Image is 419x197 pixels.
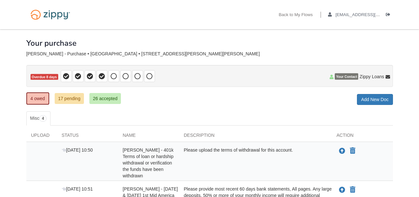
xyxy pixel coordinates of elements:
a: Back to My Flows [279,12,313,19]
a: 17 pending [55,93,84,104]
div: Action [332,132,393,142]
span: [DATE] 10:51 [62,186,93,192]
img: Logo [26,6,74,23]
button: Upload Andrea Reinhart - June & July 2025 1st Mid America CU statements - Transaction history fro... [338,186,346,194]
a: 4 owed [26,92,49,105]
button: Declare Andrea Reinhart - 401k Terms of loan or hardship withdrawal or verification the funds hav... [349,147,356,155]
div: Upload [26,132,57,142]
div: Please upload the terms of withdrawal for this account. [179,147,332,179]
button: Declare Andrea Reinhart - June & July 2025 1st Mid America CU statements - Transaction history fr... [349,186,356,194]
span: [DATE] 10:50 [62,147,93,153]
span: 4 [39,115,47,122]
span: Your Contact [335,73,358,80]
a: Add New Doc [357,94,393,105]
div: Status [57,132,118,142]
a: Log out [386,12,393,19]
span: andcook84@outlook.com [335,12,409,17]
button: Upload Andrea Reinhart - 401k Terms of loan or hardship withdrawal or verification the funds have... [338,147,346,155]
div: Name [118,132,179,142]
span: [PERSON_NAME] - 401k Terms of loan or hardship withdrawal or verification the funds have been wit... [123,147,174,178]
span: Overdue 8 days [31,74,58,80]
a: Misc [26,111,50,126]
a: edit profile [328,12,409,19]
div: Description [179,132,332,142]
a: 26 accepted [89,93,121,104]
h1: Your purchase [26,39,77,47]
span: Zippy Loans [360,73,384,80]
div: [PERSON_NAME] - Purchase • [GEOGRAPHIC_DATA] • [STREET_ADDRESS][PERSON_NAME][PERSON_NAME] [26,51,393,57]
